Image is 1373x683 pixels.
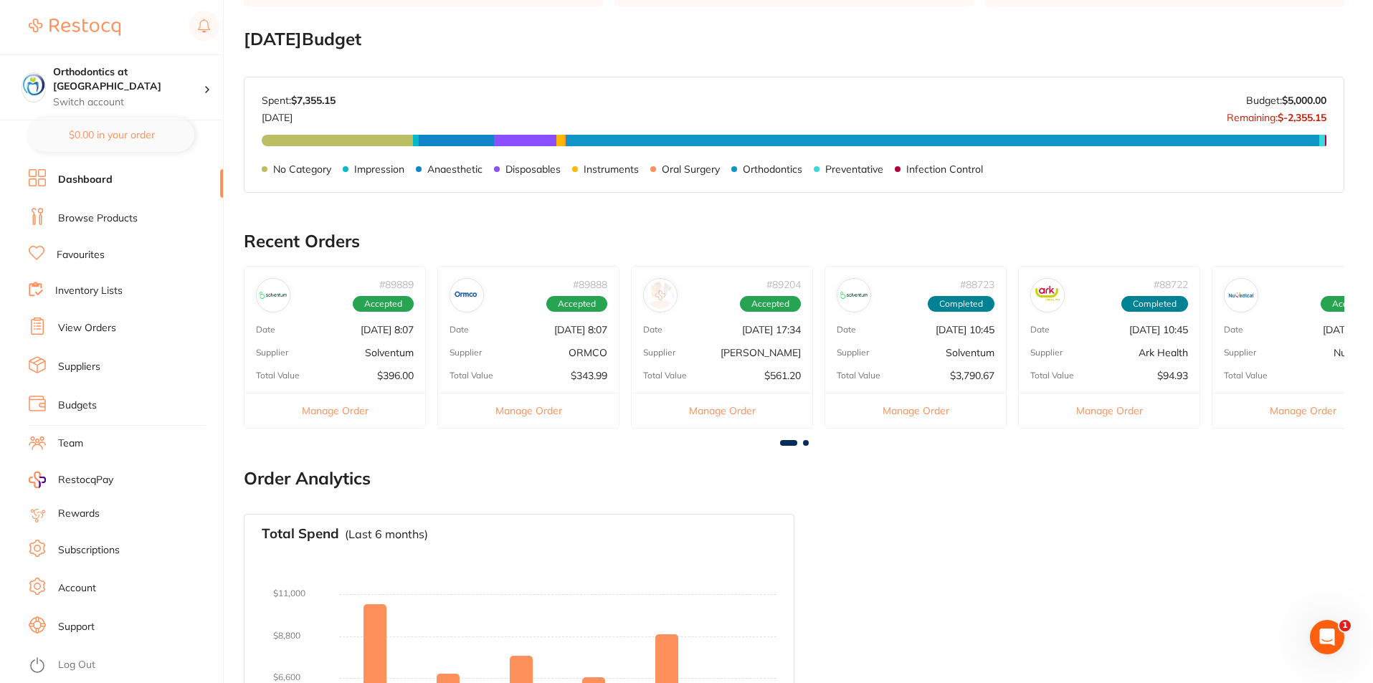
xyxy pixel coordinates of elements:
p: Date [1224,325,1243,335]
strong: $-2,355.15 [1278,111,1326,124]
p: No Category [273,163,331,175]
p: Date [450,325,469,335]
p: $94.93 [1157,370,1188,381]
p: Spent: [262,95,336,106]
span: 1 [1339,620,1351,631]
span: Accepted [740,296,801,312]
p: Total Value [450,371,493,381]
p: Remaining: [1227,106,1326,123]
p: $561.20 [764,370,801,381]
p: Total Value [837,371,880,381]
p: # 89888 [573,279,607,290]
h2: [DATE] Budget [244,29,1344,49]
img: Ark Health [1034,282,1061,309]
p: Total Value [643,371,687,381]
strong: $7,355.15 [291,94,336,107]
p: Anaesthetic [427,163,483,175]
p: $343.99 [571,370,607,381]
img: Restocq Logo [29,19,120,36]
span: Completed [1121,296,1188,312]
a: Suppliers [58,360,100,374]
strong: $5,000.00 [1282,94,1326,107]
p: Date [837,325,856,335]
a: Browse Products [58,211,138,226]
p: (Last 6 months) [345,527,428,540]
p: [DATE] [262,106,336,123]
p: # 88723 [960,279,994,290]
span: Completed [928,296,994,312]
p: # 89204 [766,279,801,290]
p: Supplier [837,348,869,358]
p: Infection Control [906,163,983,175]
p: Total Value [1030,371,1074,381]
a: Rewards [58,507,100,521]
button: Log Out [29,654,219,677]
img: Solventum [260,282,287,309]
p: Preventative [825,163,883,175]
button: Manage Order [632,393,812,428]
a: Support [58,620,95,634]
p: ORMCO [569,347,607,358]
h4: Orthodontics at Penrith [53,65,204,93]
p: Date [1030,325,1050,335]
p: Supplier [643,348,675,358]
p: Total Value [256,371,300,381]
a: Dashboard [58,173,113,187]
button: $0.00 in your order [29,118,194,152]
p: [DATE] 10:45 [1129,324,1188,335]
span: RestocqPay [58,473,113,487]
span: Accepted [546,296,607,312]
button: Manage Order [244,393,425,428]
img: Solventum [840,282,868,309]
img: Henry Schein Halas [647,282,674,309]
p: [DATE] 8:07 [554,324,607,335]
p: Date [256,325,275,335]
a: Subscriptions [58,543,120,558]
p: Impression [354,163,404,175]
p: # 89889 [379,279,414,290]
span: Accepted [353,296,414,312]
button: Manage Order [1019,393,1199,428]
p: Total Value [1224,371,1268,381]
a: Inventory Lists [55,284,123,298]
p: Oral Surgery [662,163,720,175]
p: Budget: [1246,95,1326,106]
p: Instruments [584,163,639,175]
p: Supplier [1030,348,1063,358]
p: Date [643,325,662,335]
p: [DATE] 8:07 [361,324,414,335]
a: Favourites [57,248,105,262]
a: Restocq Logo [29,11,120,44]
h2: Order Analytics [244,469,1344,489]
p: Switch account [53,95,204,110]
p: Supplier [450,348,482,358]
h2: Recent Orders [244,231,1344,252]
p: [DATE] 10:45 [936,324,994,335]
a: RestocqPay [29,472,113,488]
p: $396.00 [377,370,414,381]
a: Account [58,581,96,596]
img: Numedical [1227,282,1255,309]
button: Manage Order [438,393,619,428]
p: # 88722 [1154,279,1188,290]
button: Manage Order [825,393,1006,428]
a: View Orders [58,321,116,335]
h3: Total Spend [262,526,339,542]
p: [DATE] 17:34 [742,324,801,335]
iframe: Intercom live chat [1310,620,1344,654]
p: $3,790.67 [950,370,994,381]
a: Budgets [58,398,97,413]
img: ORMCO [453,282,480,309]
p: Supplier [256,348,288,358]
p: Solventum [365,347,414,358]
p: Solventum [946,347,994,358]
a: Team [58,436,83,451]
p: Disposables [505,163,561,175]
p: Ark Health [1139,347,1188,358]
img: RestocqPay [29,472,46,488]
img: Orthodontics at Penrith [22,73,45,96]
p: Supplier [1224,348,1256,358]
p: Orthodontics [743,163,802,175]
p: [PERSON_NAME] [721,347,801,358]
a: Log Out [58,658,95,672]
